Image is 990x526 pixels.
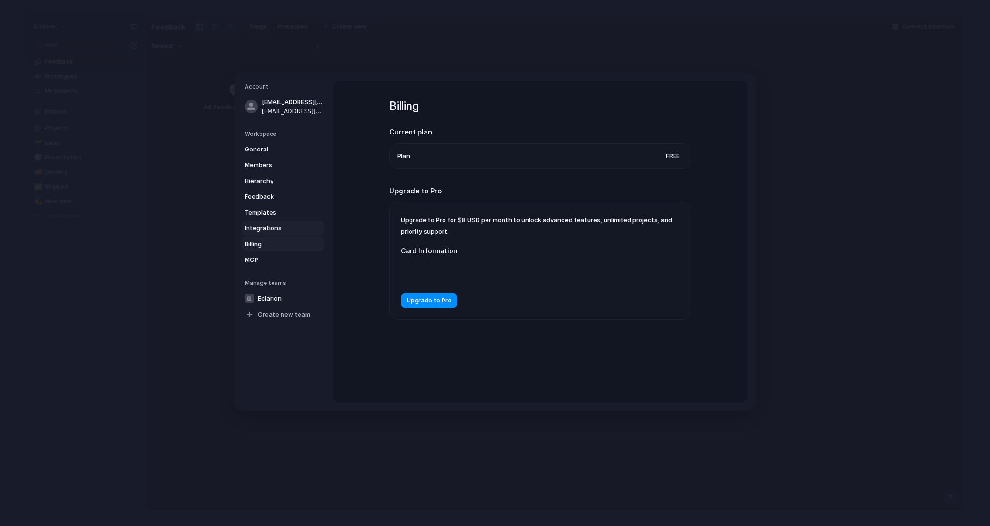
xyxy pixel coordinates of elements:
[245,176,305,186] span: Hierarchy
[242,291,324,306] a: Eclarion
[245,192,305,201] span: Feedback
[409,267,582,276] iframe: Secure card payment input frame
[258,310,310,319] span: Create new team
[242,237,324,252] a: Billing
[242,307,324,322] a: Create new team
[242,221,324,236] a: Integrations
[242,189,324,204] a: Feedback
[242,95,324,118] a: [EMAIL_ADDRESS][PERSON_NAME][DOMAIN_NAME][EMAIL_ADDRESS][PERSON_NAME][DOMAIN_NAME]
[245,240,305,249] span: Billing
[662,150,683,162] span: Free
[389,98,691,115] h1: Billing
[262,98,322,107] span: [EMAIL_ADDRESS][PERSON_NAME][DOMAIN_NAME]
[242,252,324,267] a: MCP
[245,83,324,91] h5: Account
[245,208,305,217] span: Templates
[242,205,324,220] a: Templates
[401,246,590,256] label: Card Information
[245,160,305,170] span: Members
[407,296,452,306] span: Upgrade to Pro
[389,127,691,138] h2: Current plan
[245,255,305,265] span: MCP
[242,174,324,189] a: Hierarchy
[401,216,672,235] span: Upgrade to Pro for $8 USD per month to unlock advanced features, unlimited projects, and priority...
[245,279,324,287] h5: Manage teams
[242,158,324,173] a: Members
[389,186,691,197] h2: Upgrade to Pro
[258,294,282,303] span: Eclarion
[397,151,410,161] span: Plan
[245,145,305,154] span: General
[245,130,324,138] h5: Workspace
[242,142,324,157] a: General
[401,293,457,309] button: Upgrade to Pro
[245,224,305,233] span: Integrations
[262,107,322,116] span: [EMAIL_ADDRESS][PERSON_NAME][DOMAIN_NAME]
